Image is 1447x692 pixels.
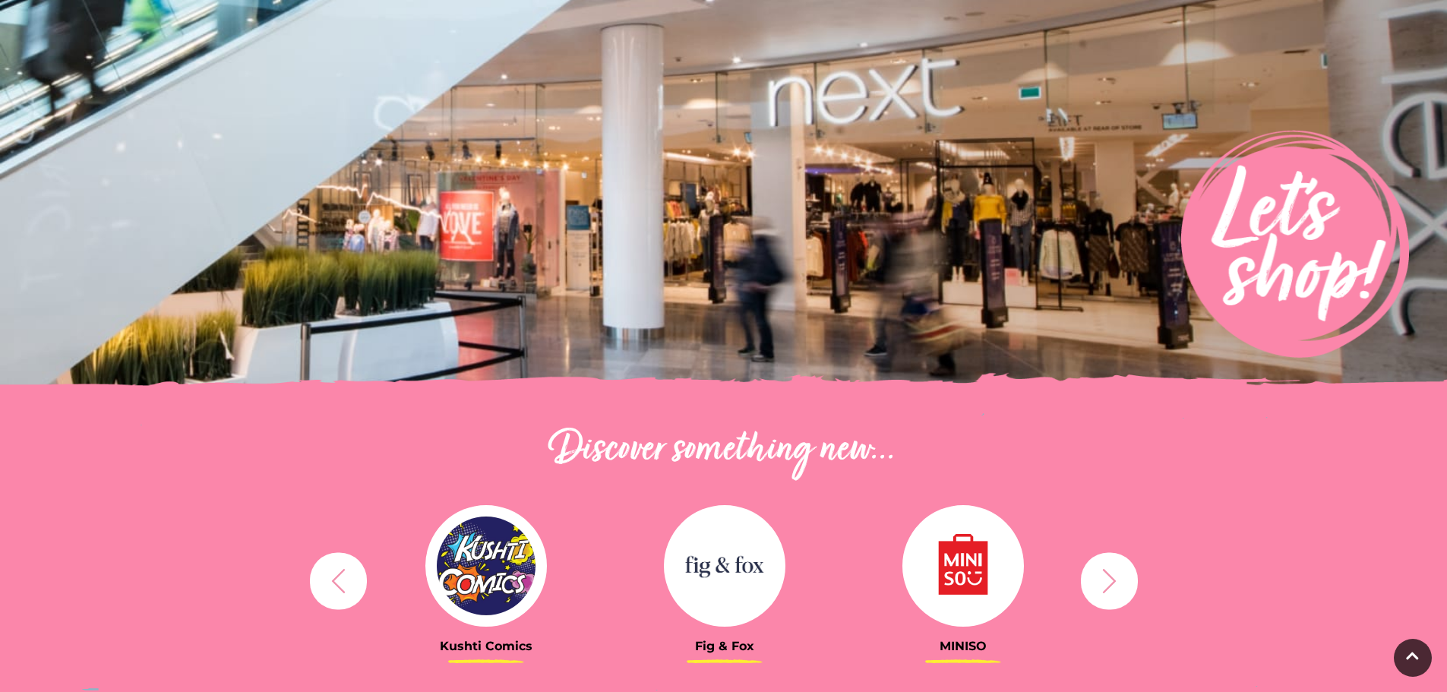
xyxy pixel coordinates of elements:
[378,505,594,653] a: Kushti Comics
[855,639,1071,653] h3: MINISO
[855,505,1071,653] a: MINISO
[617,505,832,653] a: Fig & Fox
[302,426,1145,475] h2: Discover something new...
[378,639,594,653] h3: Kushti Comics
[617,639,832,653] h3: Fig & Fox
